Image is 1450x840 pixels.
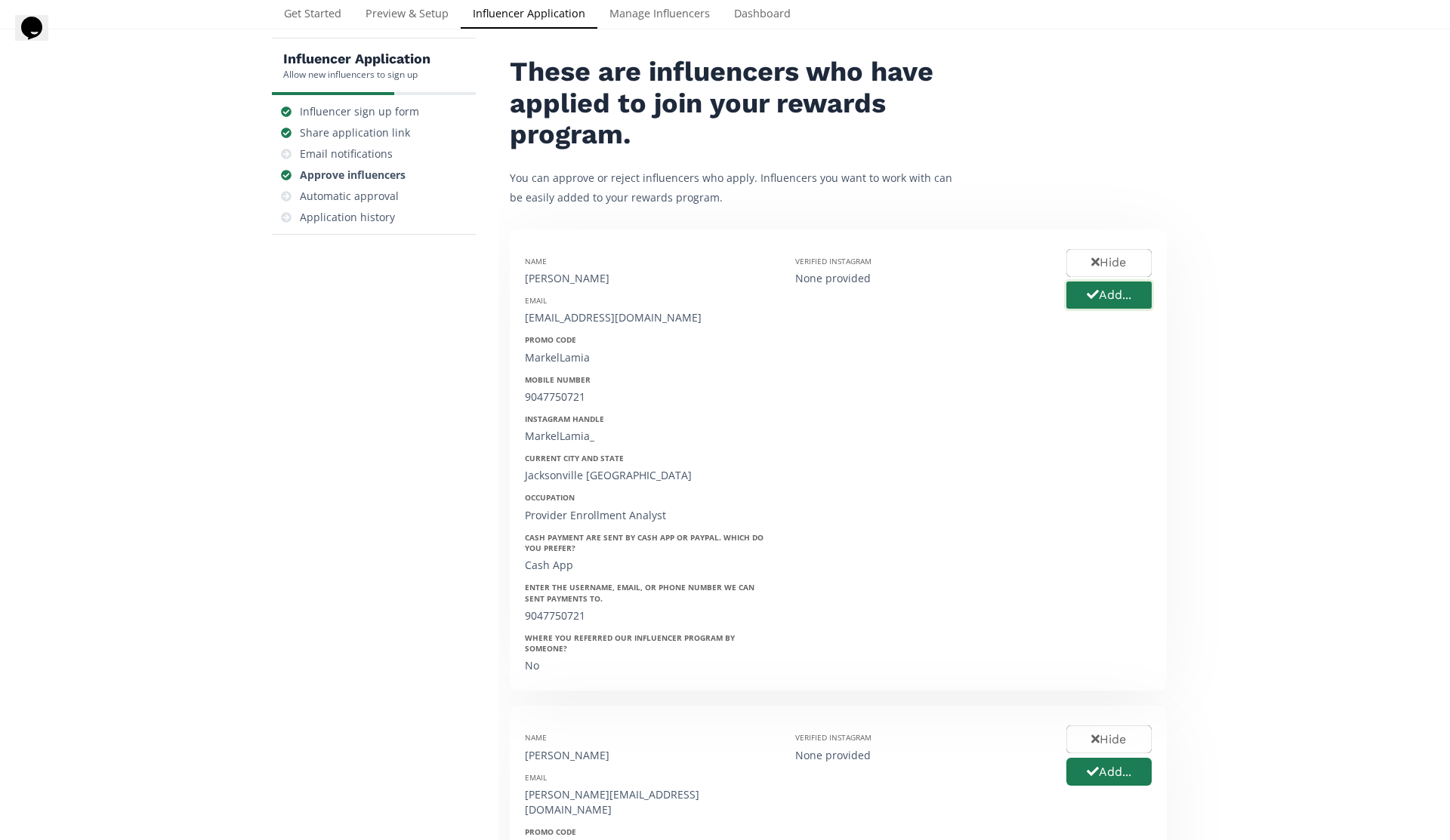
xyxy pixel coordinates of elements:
div: Verified Instagram [795,732,1043,743]
div: [EMAIL_ADDRESS][DOMAIN_NAME] [525,310,773,325]
button: Hide [1066,725,1152,753]
div: [PERSON_NAME] [525,748,773,763]
h2: These are influencers who have applied to join your rewards program. [510,57,963,150]
div: Share application link [300,125,410,140]
div: Influencer sign up form [300,104,419,119]
div: Automatic approval [300,189,399,204]
div: Cash App [525,558,773,573]
div: [PERSON_NAME][EMAIL_ADDRESS][DOMAIN_NAME] [525,787,773,817]
strong: Promo Code [525,334,576,345]
div: Verified Instagram [795,256,1043,266]
div: Name [525,732,773,743]
button: Hide [1066,249,1152,277]
strong: Mobile Number [525,374,591,385]
div: 9047750721 [525,608,773,623]
strong: Instagram Handle [525,414,604,424]
div: Allow new influencers to sign up [283,68,430,81]
div: 9047750721 [525,389,773,405]
iframe: chat widget [15,15,63,60]
div: MarkelLamia [525,350,773,365]
strong: Promo Code [525,826,576,837]
strong: Enter the username, email, or phone number we can sent payments to. [525,582,754,603]
strong: Occupation [525,492,575,503]
strong: Cash payment are sent by Cash App or PayPal. Which do you prefer? [525,532,764,553]
div: Jacksonville [GEOGRAPHIC_DATA] [525,468,773,483]
div: None provided [795,271,1043,286]
h5: Influencer Application [283,50,430,68]
button: Add... [1064,279,1154,312]
strong: Current City and State [525,453,624,463]
div: Email [525,772,773,783]
button: Add... [1066,758,1152,786]
strong: Where you referred our influencer program by someone? [525,632,735,654]
div: No [525,658,773,673]
div: Email notifications [300,146,393,162]
div: None provided [795,748,1043,763]
div: Name [525,256,773,266]
div: [PERSON_NAME] [525,271,773,286]
p: You can approve or reject influencers who apply. Influencers you want to work with can be easily ... [510,168,963,206]
div: Application history [300,210,395,225]
div: Provider Enrollment Analyst [525,508,773,523]
div: Email [525,295,773,306]
div: Approve influencers [300,168,406,183]
div: MarkelLamia_ [525,429,773,444]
